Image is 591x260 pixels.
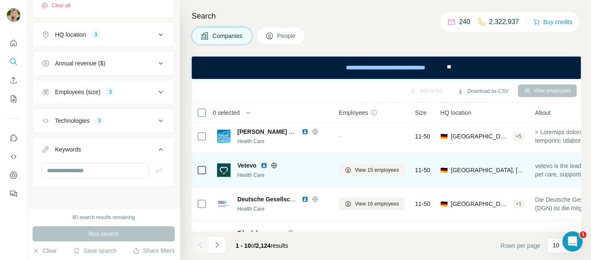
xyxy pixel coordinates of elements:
span: Employees [339,108,368,117]
button: Search [7,54,20,69]
span: 1 [580,231,586,238]
span: 1 - 10 [236,242,251,249]
img: Logo of Fils dela pensee [217,231,231,244]
div: 3 [95,117,104,125]
div: + 5 [512,133,525,140]
button: Dashboard [7,168,20,183]
span: 🇩🇪 [440,132,448,141]
div: Employees (size) [55,88,100,96]
img: Logo of Günter Beisel – Wissenschaft für alle [217,130,231,143]
img: Avatar [7,8,20,22]
p: 10 [553,241,559,249]
button: Use Surfe on LinkedIn [7,130,20,146]
span: People [277,32,297,40]
img: LinkedIn logo [302,196,308,203]
span: 11-50 [415,200,430,208]
img: LinkedIn logo [261,162,267,169]
iframe: Banner [192,57,581,79]
span: About [535,108,551,117]
div: Technologies [55,116,90,125]
button: Share filters [133,246,175,255]
button: Technologies3 [33,111,174,131]
button: Navigate to next page [209,236,225,253]
div: Health Care [237,138,329,145]
button: Keywords [33,139,174,163]
button: Clear [33,246,57,255]
button: Save search [73,246,116,255]
img: Logo of Vetevo [217,163,231,177]
button: Feedback [7,186,20,201]
span: 11-50 [415,166,430,174]
p: 240 [459,17,470,27]
span: of [251,242,256,249]
iframe: Intercom live chat [562,231,583,252]
h4: Search [192,10,581,22]
button: View 15 employees [339,164,405,176]
span: [PERSON_NAME] – Wissenschaft für alle [237,128,353,135]
div: Keywords [55,145,81,154]
span: View 15 employees [355,166,399,174]
div: Health Care [237,171,329,179]
span: View 16 employees [355,200,399,208]
img: LinkedIn logo [302,128,308,135]
div: HQ location [55,30,86,39]
span: 11-50 [415,132,430,141]
div: 80 search results remaining [72,214,135,221]
button: View 16 employees [339,198,405,210]
button: Download as CSV [451,85,514,97]
span: 0 selected [213,108,240,117]
span: Rows per page [500,241,540,250]
span: [GEOGRAPHIC_DATA], [GEOGRAPHIC_DATA] [451,200,509,208]
span: [GEOGRAPHIC_DATA], [GEOGRAPHIC_DATA] [451,166,525,174]
button: Enrich CSV [7,73,20,88]
img: Logo of Deutsche Gesellschaft für Neurologie e.V. [217,197,231,211]
button: Quick start [7,35,20,51]
span: results [236,242,288,249]
div: Health Care [237,205,329,213]
span: 2,124 [256,242,271,249]
span: [GEOGRAPHIC_DATA], [GEOGRAPHIC_DATA] [451,132,509,141]
button: HQ location3 [33,24,174,45]
span: - [339,133,341,140]
span: Size [415,108,426,117]
span: Vetevo [237,161,256,170]
span: 🇩🇪 [440,200,448,208]
div: 3 [105,88,115,96]
button: Employees (size)3 [33,82,174,102]
div: + 1 [512,200,525,208]
div: Annual revenue ($) [55,59,105,68]
button: Buy credits [533,16,572,28]
div: 3 [91,31,101,38]
button: Annual revenue ($) [33,53,174,73]
span: Deutsche Gesellschaft für Neurologie e.V. [237,196,355,203]
span: Fils dela pensee [237,229,283,237]
button: Use Surfe API [7,149,20,164]
button: My lists [7,91,20,106]
span: 🇩🇪 [440,166,448,174]
button: Clear all [41,2,70,9]
span: Companies [212,32,243,40]
span: HQ location [440,108,471,117]
p: 2,322,937 [489,17,519,27]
